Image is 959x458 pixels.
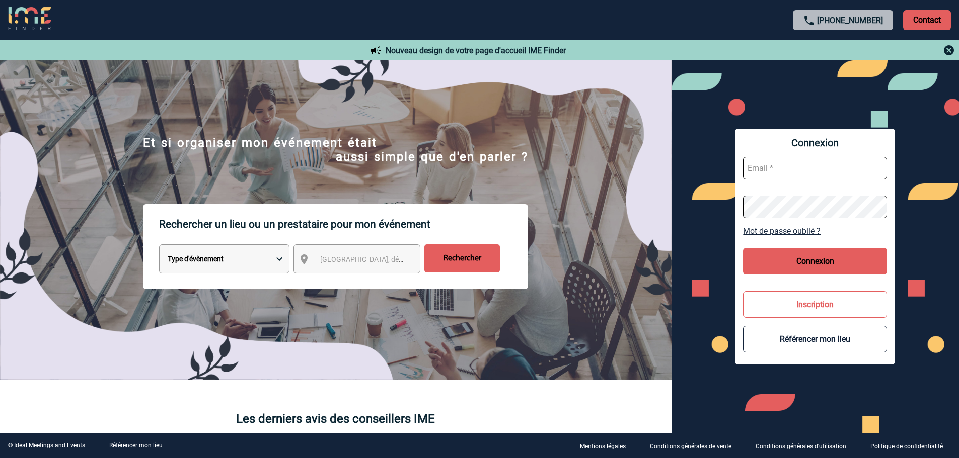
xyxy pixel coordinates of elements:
a: Référencer mon lieu [109,442,163,449]
input: Rechercher [424,244,500,272]
a: Conditions générales d'utilisation [748,441,862,450]
p: Mentions légales [580,443,626,450]
p: Rechercher un lieu ou un prestataire pour mon événement [159,204,528,244]
p: Politique de confidentialité [870,443,943,450]
span: Connexion [743,137,887,149]
a: Mot de passe oublié ? [743,226,887,236]
input: Email * [743,157,887,179]
a: Conditions générales de vente [642,441,748,450]
a: Politique de confidentialité [862,441,959,450]
p: Contact [903,10,951,30]
button: Référencer mon lieu [743,326,887,352]
img: call-24-px.png [803,15,815,27]
span: [GEOGRAPHIC_DATA], département, région... [320,255,460,263]
a: [PHONE_NUMBER] [817,16,883,25]
div: © Ideal Meetings and Events [8,442,85,449]
button: Connexion [743,248,887,274]
p: Conditions générales d'utilisation [756,443,846,450]
p: Conditions générales de vente [650,443,731,450]
button: Inscription [743,291,887,318]
a: Mentions légales [572,441,642,450]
